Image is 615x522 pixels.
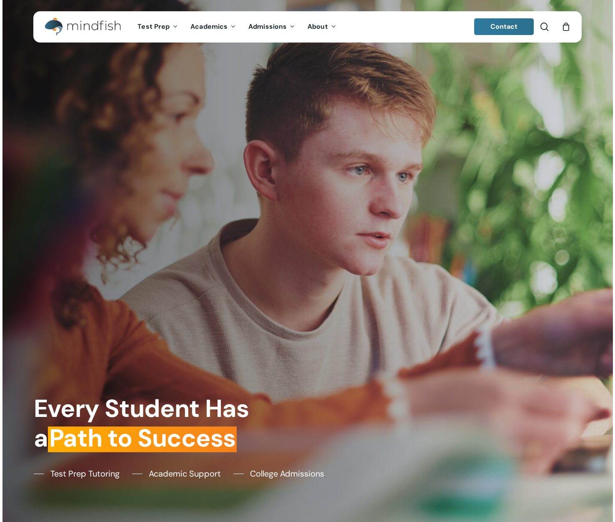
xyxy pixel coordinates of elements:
[474,18,534,35] a: Contact
[137,22,170,31] span: Test Prep
[131,11,342,43] nav: Main Menu
[248,22,287,31] span: Admissions
[50,467,120,480] span: Test Prep Tutoring
[48,422,237,454] em: Path to Success
[301,23,342,30] a: About
[233,467,324,480] a: College Admissions
[33,11,582,43] header: Main Menu
[34,394,302,453] h1: Every Student Has a
[307,22,328,31] span: About
[132,467,221,480] a: Academic Support
[34,467,120,480] a: Test Prep Tutoring
[490,22,518,31] span: Contact
[190,22,227,31] span: Academics
[242,23,301,30] a: Admissions
[131,23,184,30] a: Test Prep
[149,467,221,480] span: Academic Support
[250,467,324,480] span: College Admissions
[184,23,242,30] a: Academics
